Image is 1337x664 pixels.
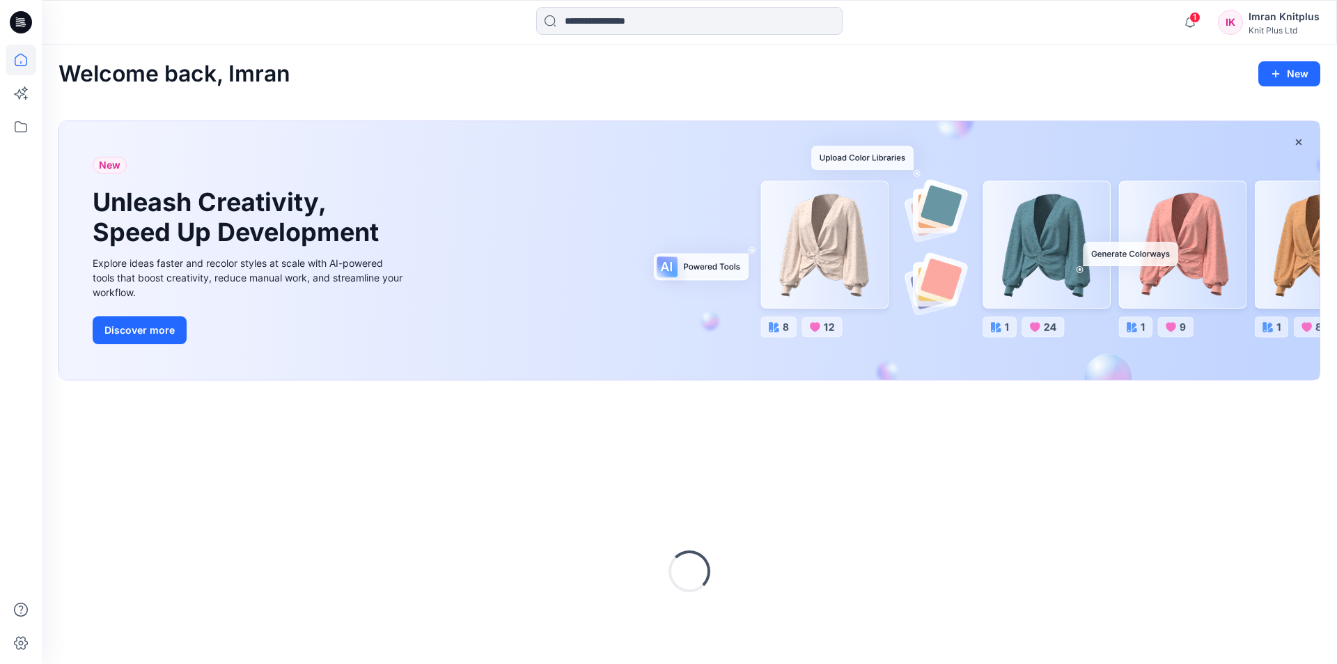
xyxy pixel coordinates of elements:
h2: Welcome back, Imran [58,61,290,87]
div: Knit Plus Ltd [1249,25,1320,36]
span: New [99,157,120,173]
div: Explore ideas faster and recolor styles at scale with AI-powered tools that boost creativity, red... [93,256,406,300]
a: Discover more [93,316,406,344]
div: IK [1218,10,1243,35]
button: New [1258,61,1320,86]
span: 1 [1189,12,1201,23]
div: Imran Knitplus [1249,8,1320,25]
button: Discover more [93,316,187,344]
h1: Unleash Creativity, Speed Up Development [93,187,385,247]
